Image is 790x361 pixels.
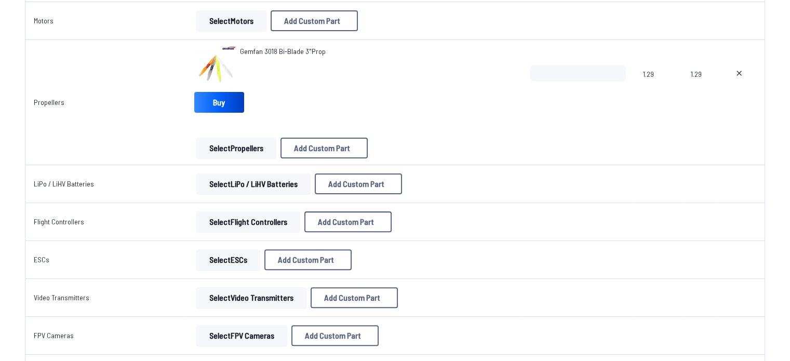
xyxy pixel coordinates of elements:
[284,17,340,25] span: Add Custom Part
[304,211,392,232] button: Add Custom Part
[34,98,64,106] a: Propellers
[691,65,709,115] span: 1.29
[324,293,380,302] span: Add Custom Part
[194,287,309,308] a: SelectVideo Transmitters
[196,173,311,194] button: SelectLiPo / LiHV Batteries
[34,217,84,226] a: Flight Controllers
[194,138,278,158] a: SelectPropellers
[271,10,358,31] button: Add Custom Part
[291,325,379,346] button: Add Custom Part
[34,293,89,302] a: Video Transmitters
[194,173,313,194] a: SelectLiPo / LiHV Batteries
[196,287,306,308] button: SelectVideo Transmitters
[196,138,276,158] button: SelectPropellers
[34,331,74,340] a: FPV Cameras
[294,144,350,152] span: Add Custom Part
[280,138,368,158] button: Add Custom Part
[34,16,53,25] a: Motors
[194,92,244,113] a: Buy
[196,211,300,232] button: SelectFlight Controllers
[194,325,289,346] a: SelectFPV Cameras
[194,249,262,270] a: SelectESCs
[194,10,269,31] a: SelectMotors
[196,325,287,346] button: SelectFPV Cameras
[240,47,326,56] span: Gemfan 3018 Bi-Blade 3"Prop
[240,46,326,57] a: Gemfan 3018 Bi-Blade 3"Prop
[328,180,384,188] span: Add Custom Part
[642,65,674,115] span: 1.29
[315,173,402,194] button: Add Custom Part
[311,287,398,308] button: Add Custom Part
[194,46,236,88] img: image
[194,211,302,232] a: SelectFlight Controllers
[196,10,266,31] button: SelectMotors
[196,249,260,270] button: SelectESCs
[34,179,94,188] a: LiPo / LiHV Batteries
[318,218,374,226] span: Add Custom Part
[264,249,352,270] button: Add Custom Part
[305,331,361,340] span: Add Custom Part
[34,255,49,264] a: ESCs
[278,256,334,264] span: Add Custom Part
